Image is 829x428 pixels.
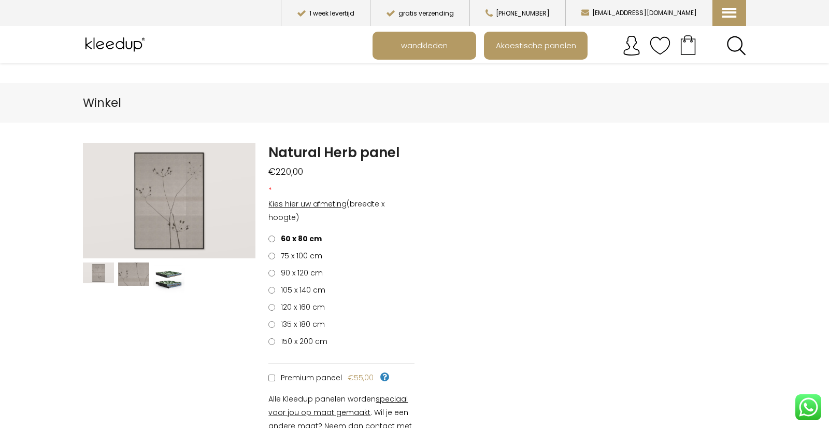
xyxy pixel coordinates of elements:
span: Akoestische panelen [490,35,582,55]
span: 60 x 80 cm [277,233,322,244]
span: € [268,165,276,178]
a: wandkleden [374,33,475,59]
img: verlanglijstje.svg [650,35,670,56]
span: Premium paneel [277,372,342,383]
p: (breedte x hoogte) [268,197,414,224]
input: 90 x 120 cm [268,270,275,277]
span: 105 x 140 cm [277,285,325,295]
span: €55,00 [348,372,374,383]
span: Kies hier uw afmeting [268,199,347,209]
input: 120 x 160 cm [268,304,275,311]
h1: Natural Herb panel [268,143,414,162]
span: speciaal voor jou op maat gemaakt [268,394,408,418]
span: 120 x 160 cm [277,302,325,312]
img: Natural Herb panel - Afbeelding 2 [255,143,428,273]
span: 90 x 120 cm [277,268,323,278]
span: 135 x 180 cm [277,319,325,329]
img: Natural Herb panel - Afbeelding 3 [153,263,184,294]
a: Your cart [670,32,706,58]
input: 135 x 180 cm [268,321,275,328]
img: Kleedup [83,32,150,58]
img: Natural Herb panel - Afbeelding 2 [118,263,149,286]
img: Natural Herb panel [83,263,114,283]
a: Akoestische panelen [485,33,587,59]
input: 75 x 100 cm [268,253,275,259]
input: Premium paneel [268,375,275,381]
input: 150 x 200 cm [268,338,275,345]
input: 105 x 140 cm [268,287,275,294]
input: 60 x 80 cm [268,236,275,242]
span: 150 x 200 cm [277,336,327,347]
bdi: 220,00 [268,165,303,178]
span: 75 x 100 cm [277,251,322,261]
nav: Main menu [373,32,754,60]
a: Search [726,36,746,56]
span: Winkel [83,94,121,111]
span: wandkleden [395,35,453,55]
img: account.svg [621,35,642,56]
